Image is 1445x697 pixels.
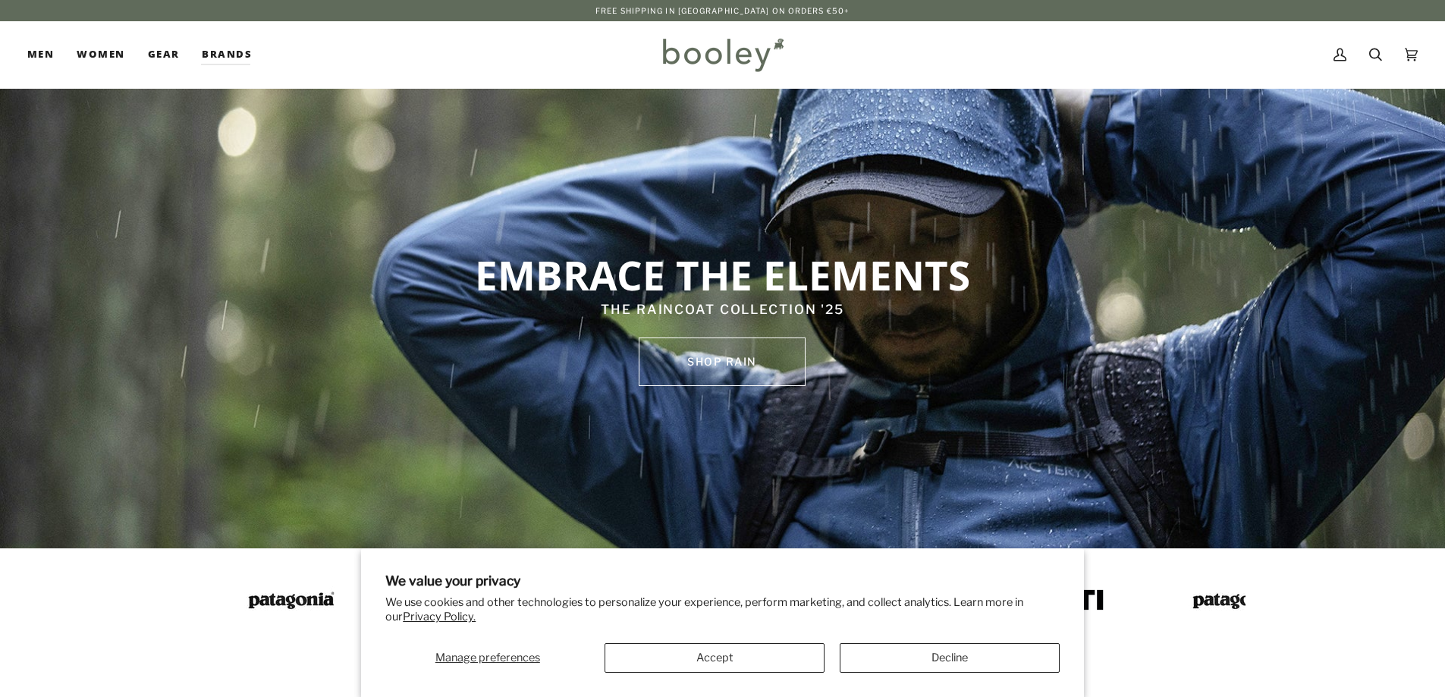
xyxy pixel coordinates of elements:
[27,21,65,88] a: Men
[77,47,124,62] span: Women
[403,610,476,623] a: Privacy Policy.
[385,573,1060,589] h2: We value your privacy
[137,21,191,88] a: Gear
[656,33,789,77] img: Booley
[605,643,825,673] button: Accept
[385,643,589,673] button: Manage preferences
[287,250,1158,300] p: EMBRACE THE ELEMENTS
[27,47,54,62] span: Men
[148,47,180,62] span: Gear
[435,651,540,664] span: Manage preferences
[65,21,136,88] a: Women
[595,5,850,17] p: Free Shipping in [GEOGRAPHIC_DATA] on Orders €50+
[202,47,252,62] span: Brands
[287,300,1158,320] p: THE RAINCOAT COLLECTION '25
[385,595,1060,624] p: We use cookies and other technologies to personalize your experience, perform marketing, and coll...
[190,21,263,88] a: Brands
[639,338,806,386] a: SHOP rain
[840,643,1060,673] button: Decline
